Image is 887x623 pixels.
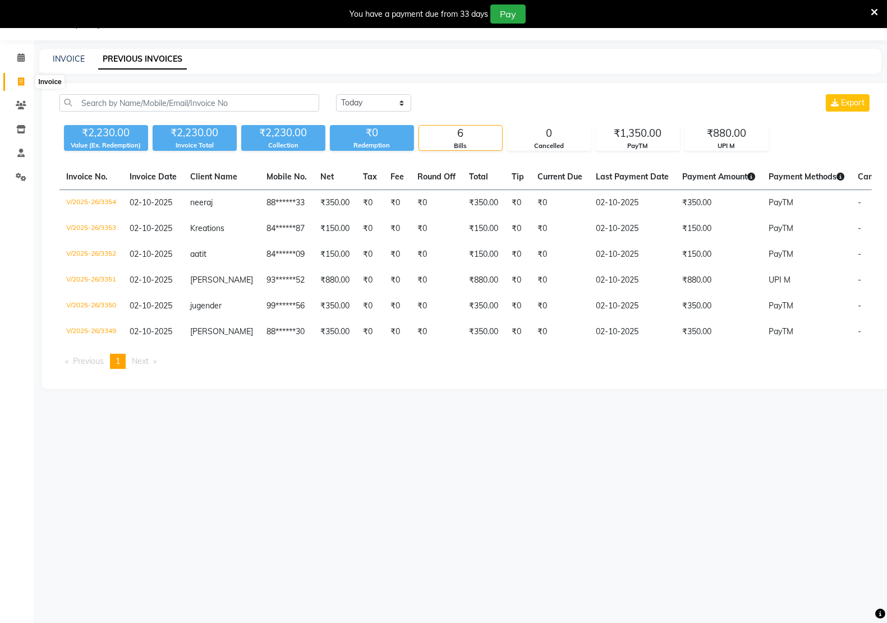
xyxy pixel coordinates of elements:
td: ₹0 [356,190,384,216]
td: ₹350.00 [314,293,356,319]
span: Tax [363,172,377,182]
span: Client Name [190,172,237,182]
td: ₹0 [531,319,589,345]
td: ₹0 [411,293,462,319]
div: PayTM [596,141,679,151]
span: 02-10-2025 [130,223,172,233]
span: 02-10-2025 [130,197,172,207]
td: ₹0 [384,216,411,242]
div: UPI M [685,141,768,151]
td: ₹0 [356,242,384,267]
span: [PERSON_NAME] [190,275,253,285]
td: 02-10-2025 [589,319,675,345]
td: ₹0 [356,319,384,345]
td: ₹0 [505,190,531,216]
span: neeraj [190,197,213,207]
div: Collection [241,141,325,150]
span: Current Due [537,172,582,182]
span: Payment Amount [682,172,755,182]
span: Previous [73,356,104,366]
span: - [858,275,861,285]
td: ₹150.00 [314,242,356,267]
span: - [858,249,861,259]
td: ₹350.00 [314,319,356,345]
td: ₹0 [531,242,589,267]
div: You have a payment due from 33 days [350,8,488,20]
span: Invoice Date [130,172,177,182]
div: ₹1,350.00 [596,126,679,141]
td: V/2025-26/3350 [59,293,123,319]
div: Redemption [330,141,414,150]
td: ₹0 [384,242,411,267]
span: PayTM [769,301,793,311]
span: 02-10-2025 [130,326,172,336]
td: 02-10-2025 [589,293,675,319]
td: ₹150.00 [462,216,505,242]
td: ₹880.00 [314,267,356,293]
td: V/2025-26/3354 [59,190,123,216]
td: ₹0 [505,293,531,319]
td: ₹0 [531,216,589,242]
td: ₹0 [505,319,531,345]
input: Search by Name/Mobile/Email/Invoice No [59,94,319,112]
span: PayTM [769,197,793,207]
td: ₹0 [531,190,589,216]
span: PayTM [769,326,793,336]
span: Export [841,98,865,108]
td: ₹0 [505,267,531,293]
span: PayTM [769,249,793,259]
span: Next [132,356,149,366]
span: - [858,326,861,336]
span: 02-10-2025 [130,249,172,259]
a: PREVIOUS INVOICES [98,49,187,70]
td: ₹150.00 [675,242,762,267]
div: 0 [508,126,591,141]
td: ₹150.00 [675,216,762,242]
span: Kreations [190,223,224,233]
span: - [858,301,861,311]
div: Bills [419,141,502,151]
div: ₹2,230.00 [153,125,237,141]
span: Fee [390,172,404,182]
td: ₹0 [384,190,411,216]
td: ₹880.00 [462,267,505,293]
td: ₹350.00 [675,319,762,345]
td: ₹0 [384,293,411,319]
td: ₹0 [356,293,384,319]
td: ₹150.00 [314,216,356,242]
td: 02-10-2025 [589,242,675,267]
td: ₹350.00 [462,190,505,216]
span: Payment Methods [769,172,844,182]
td: ₹0 [411,190,462,216]
span: 02-10-2025 [130,275,172,285]
td: ₹0 [505,242,531,267]
span: Tip [512,172,524,182]
div: Cancelled [508,141,591,151]
td: ₹0 [531,267,589,293]
td: ₹0 [411,216,462,242]
td: V/2025-26/3349 [59,319,123,345]
td: ₹350.00 [675,293,762,319]
div: ₹2,230.00 [241,125,325,141]
td: ₹350.00 [314,190,356,216]
td: 02-10-2025 [589,216,675,242]
span: [PERSON_NAME] [190,326,253,336]
td: V/2025-26/3351 [59,267,123,293]
td: ₹0 [411,242,462,267]
span: - [858,223,861,233]
span: aatit [190,249,206,259]
td: ₹0 [505,216,531,242]
td: ₹350.00 [462,319,505,345]
span: Round Off [417,172,456,182]
nav: Pagination [59,354,872,369]
td: ₹350.00 [462,293,505,319]
td: ₹0 [356,216,384,242]
button: Pay [490,4,526,24]
a: INVOICE [53,54,85,64]
span: Mobile No. [266,172,307,182]
div: 6 [419,126,502,141]
td: 02-10-2025 [589,267,675,293]
div: Value (Ex. Redemption) [64,141,148,150]
td: 02-10-2025 [589,190,675,216]
span: PayTM [769,223,793,233]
